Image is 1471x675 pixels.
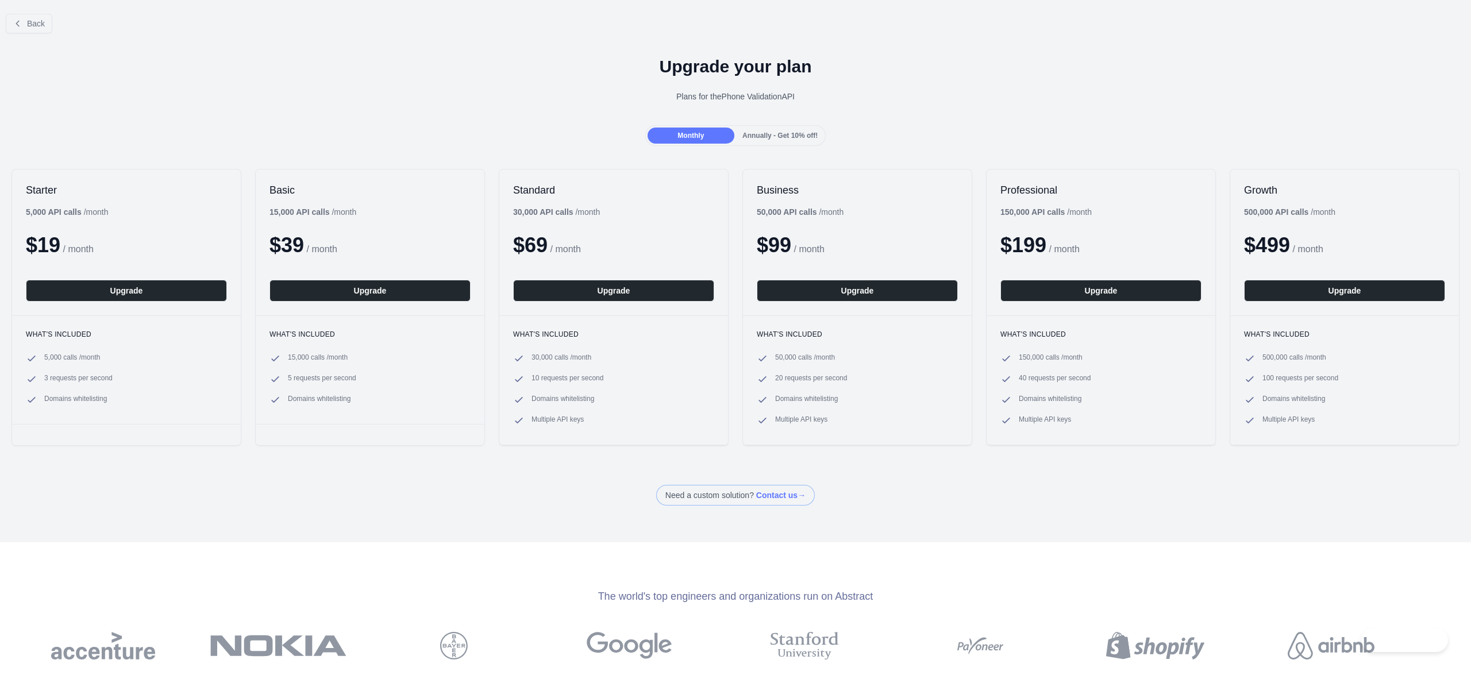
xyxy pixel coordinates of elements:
h2: Standard [513,183,714,197]
div: / month [1000,206,1092,218]
span: $ 99 [757,233,791,257]
b: 50,000 API calls [757,207,817,217]
b: 150,000 API calls [1000,207,1065,217]
iframe: Toggle Customer Support [1361,628,1448,652]
span: $ 199 [1000,233,1046,257]
h2: Professional [1000,183,1202,197]
h2: Business [757,183,958,197]
div: / month [757,206,844,218]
